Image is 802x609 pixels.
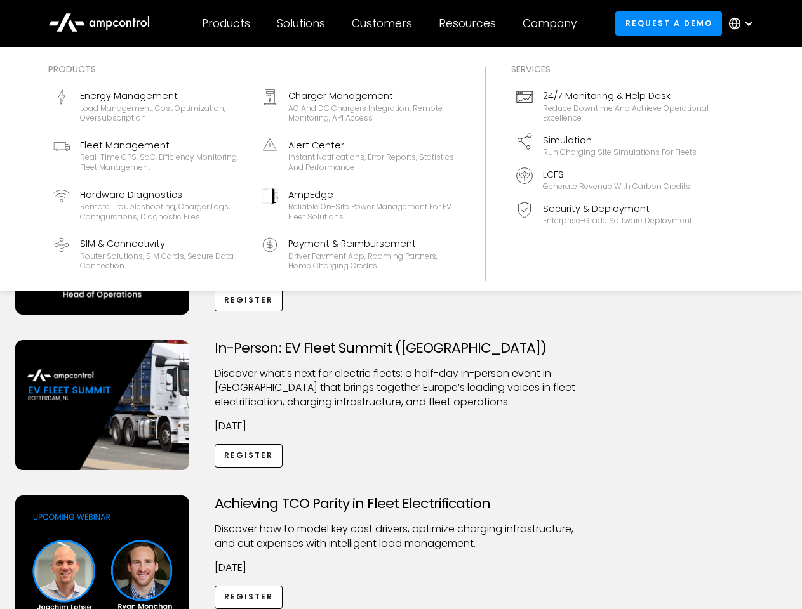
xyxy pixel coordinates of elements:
div: Customers [352,16,412,30]
a: Charger ManagementAC and DC chargers integration, remote monitoring, API access [257,84,460,128]
div: Products [48,62,460,76]
div: Security & Deployment [543,202,692,216]
div: Company [523,16,577,30]
div: Products [202,16,250,30]
div: Driver Payment App, Roaming Partners, Home Charging Credits [288,251,455,271]
a: Energy ManagementLoad management, cost optimization, oversubscription [48,84,251,128]
div: Services [511,62,714,76]
a: Security & DeploymentEnterprise-grade software deployment [511,197,714,231]
p: Discover how to model key cost drivers, optimize charging infrastructure, and cut expenses with i... [215,522,588,551]
div: Hardware Diagnostics [80,188,246,202]
p: [DATE] [215,419,588,433]
div: Load management, cost optimization, oversubscription [80,103,246,123]
div: Generate revenue with carbon credits [543,181,690,192]
p: [DATE] [215,561,588,575]
a: 24/7 Monitoring & Help DeskReduce downtime and achieve operational excellence [511,84,714,128]
div: Remote troubleshooting, charger logs, configurations, diagnostic files [80,202,246,221]
div: SIM & Connectivity [80,237,246,251]
div: LCFS [543,167,690,181]
a: Fleet ManagementReal-time GPS, SoC, efficiency monitoring, fleet management [48,133,251,178]
div: Resources [439,16,496,30]
div: Simulation [543,133,697,147]
div: Energy Management [80,89,246,103]
a: Alert CenterInstant notifications, error reports, statistics and performance [257,133,460,178]
a: Register [215,586,283,609]
a: SimulationRun charging site simulations for fleets [511,128,714,162]
div: Enterprise-grade software deployment [543,216,692,226]
a: Request a demo [615,11,722,35]
div: Router Solutions, SIM Cards, Secure Data Connection [80,251,246,271]
a: Payment & ReimbursementDriver Payment App, Roaming Partners, Home Charging Credits [257,232,460,276]
div: Fleet Management [80,138,246,152]
div: Run charging site simulations for fleets [543,147,697,157]
a: AmpEdgeReliable On-site Power Management for EV Fleet Solutions [257,183,460,227]
div: Solutions [277,16,325,30]
a: SIM & ConnectivityRouter Solutions, SIM Cards, Secure Data Connection [48,232,251,276]
div: Real-time GPS, SoC, efficiency monitoring, fleet management [80,152,246,172]
div: Charger Management [288,89,455,103]
div: Reliable On-site Power Management for EV Fleet Solutions [288,202,455,221]
div: AmpEdge [288,188,455,202]
a: Register [215,444,283,468]
div: Payment & Reimbursement [288,237,455,251]
div: Instant notifications, error reports, statistics and performance [288,152,455,172]
h3: In-Person: EV Fleet Summit ([GEOGRAPHIC_DATA]) [215,340,588,357]
div: 24/7 Monitoring & Help Desk [543,89,709,103]
div: Alert Center [288,138,455,152]
p: ​Discover what’s next for electric fleets: a half-day in-person event in [GEOGRAPHIC_DATA] that b... [215,367,588,409]
div: AC and DC chargers integration, remote monitoring, API access [288,103,455,123]
a: Register [215,288,283,311]
div: Reduce downtime and achieve operational excellence [543,103,709,123]
a: LCFSGenerate revenue with carbon credits [511,162,714,197]
h3: Achieving TCO Parity in Fleet Electrification [215,495,588,512]
a: Hardware DiagnosticsRemote troubleshooting, charger logs, configurations, diagnostic files [48,183,251,227]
